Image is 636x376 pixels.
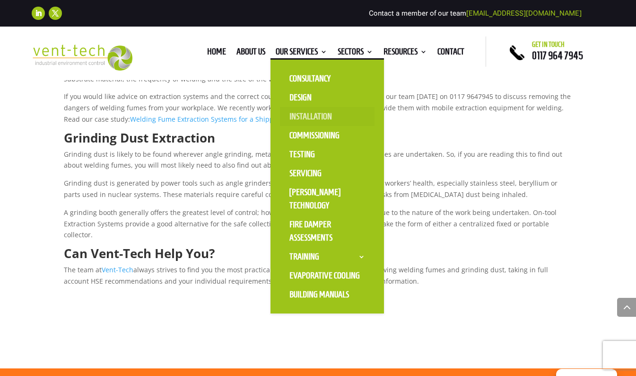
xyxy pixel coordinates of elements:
[280,107,375,126] a: Installation
[236,48,265,59] a: About us
[280,164,375,183] a: Servicing
[64,207,573,247] p: A grinding booth generally offers the greatest level of control; however, this is not always prac...
[276,48,327,59] a: Our Services
[280,247,375,266] a: Training
[130,115,315,124] a: Welding Fume Extraction Systems for a Shipping Company
[64,264,573,287] p: The team at always strives to find you the most practical and cost-effective solution to removing...
[49,7,62,20] a: Follow on X
[32,7,45,20] a: Follow on LinkedIn
[280,285,375,304] a: Building Manuals
[466,9,582,18] a: [EMAIL_ADDRESS][DOMAIN_NAME]
[64,149,573,178] p: Grinding dust is likely to be found wherever angle grinding, metalwork, welding or moulding proce...
[32,45,132,71] img: 2023-09-27T08_35_16.549ZVENT-TECH---Clear-background
[338,48,373,59] a: Sectors
[64,129,215,146] strong: Grinding Dust Extraction
[64,178,573,207] p: Grinding dust is generated by power tools such as angle grinders and can also be very dangerous t...
[280,183,375,215] a: [PERSON_NAME] Technology
[280,266,375,285] a: Evaporative Cooling
[280,145,375,164] a: Testing
[280,88,375,107] a: Design
[383,48,427,59] a: Resources
[64,91,573,131] p: If you would like advice on extraction systems and the correct course of action for your company,...
[532,50,583,61] a: 0117 964 7945
[437,48,464,59] a: Contact
[280,215,375,247] a: Fire Damper Assessments
[64,245,215,262] strong: Can Vent-Tech Help You?
[207,48,226,59] a: Home
[280,126,375,145] a: Commissioning
[532,41,565,48] span: Get in touch
[369,9,582,18] span: Contact a member of our team
[102,265,133,274] a: Vent-Tech
[280,69,375,88] a: Consultancy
